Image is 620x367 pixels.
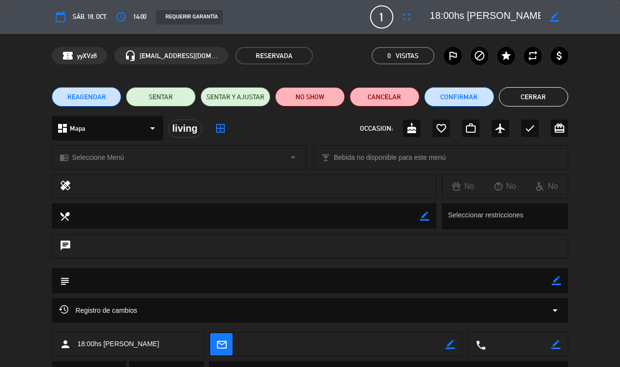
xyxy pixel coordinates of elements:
i: border_color [552,276,561,285]
i: outlined_flag [447,50,459,61]
i: check [524,122,536,134]
i: mail_outline [216,339,227,350]
i: person [60,338,71,350]
i: chat [60,240,71,253]
i: airplanemode_active [495,122,506,134]
i: border_color [420,212,429,221]
div: No [484,180,526,193]
i: fullscreen [401,11,413,23]
i: work_outline [465,122,477,134]
span: Bebida no disponible para este menú [334,152,446,163]
button: REAGENDAR [52,87,122,107]
div: REQUERIR GARANTÍA [156,10,223,25]
i: border_all [215,122,226,134]
i: arrow_drop_down [287,152,299,163]
i: arrow_drop_down [147,122,158,134]
span: OCCASION: [360,123,393,134]
div: No [442,180,484,193]
span: 1 [370,5,393,29]
i: star [500,50,512,61]
i: block [474,50,485,61]
i: arrow_drop_down [549,305,561,316]
div: No [526,180,568,193]
i: local_phone [475,339,486,350]
span: REAGENDAR [67,92,106,102]
i: access_time [115,11,127,23]
span: Registro de cambios [59,305,138,316]
button: calendar_today [52,8,69,26]
i: local_dining [59,211,70,221]
button: fullscreen [398,8,416,26]
i: chrome_reader_mode [60,153,69,162]
div: living [168,120,202,138]
i: attach_money [554,50,565,61]
span: RESERVADA [235,47,313,64]
span: 0 [387,50,391,61]
button: NO SHOW [275,87,345,107]
i: subject [59,275,70,286]
span: Seleccione Menú [72,152,124,163]
button: SENTAR Y AJUSTAR [201,87,270,107]
i: border_color [550,13,559,22]
span: Mapa [70,123,85,134]
i: cake [406,122,418,134]
em: Visitas [396,50,418,61]
span: confirmation_number [62,50,74,61]
i: local_bar [321,153,330,162]
i: border_color [446,340,455,349]
span: 18:00hs [PERSON_NAME] [77,338,159,350]
button: SENTAR [126,87,196,107]
button: Cerrar [499,87,569,107]
button: Confirmar [424,87,494,107]
i: headset_mic [124,50,136,61]
span: sáb. 18, oct. [73,12,108,22]
span: yyXVz8 [77,50,97,61]
button: Cancelar [350,87,419,107]
i: calendar_today [55,11,66,23]
i: healing [60,180,71,193]
i: card_giftcard [554,122,565,134]
i: repeat [527,50,539,61]
span: 14:00 [133,12,146,22]
button: access_time [112,8,130,26]
i: favorite_border [435,122,447,134]
span: [EMAIL_ADDRESS][DOMAIN_NAME] [139,50,218,61]
i: dashboard [57,122,68,134]
i: border_color [551,340,560,349]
